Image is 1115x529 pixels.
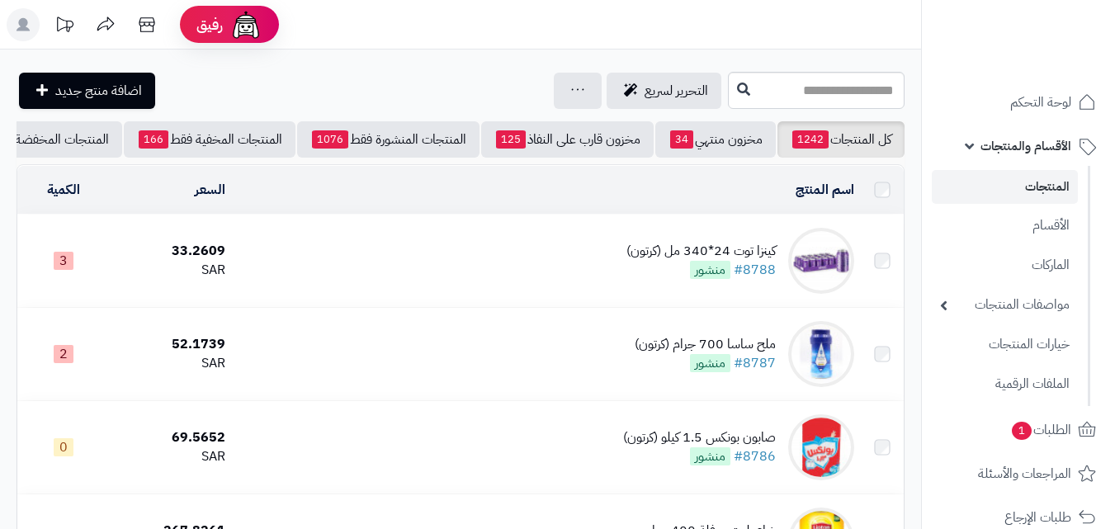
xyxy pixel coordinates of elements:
span: طلبات الإرجاع [1004,506,1071,529]
span: منشور [690,447,730,465]
span: 1242 [792,130,829,149]
span: 1076 [312,130,348,149]
a: #8788 [734,260,776,280]
div: صابون بونكس 1.5 كيلو (كرتون) [623,428,776,447]
span: رفيق [196,15,223,35]
a: مخزون منتهي34 [655,121,776,158]
a: الطلبات1 [932,410,1105,450]
span: لوحة التحكم [1010,91,1071,114]
div: 33.2609 [116,242,225,261]
span: منشور [690,354,730,372]
span: 0 [54,438,73,456]
span: 34 [670,130,693,149]
span: التحرير لسريع [645,81,708,101]
div: كينزا توت 24*340 مل (كرتون) [626,242,776,261]
div: 52.1739 [116,335,225,354]
div: SAR [116,354,225,373]
span: 2 [54,345,73,363]
span: 3 [54,252,73,270]
a: لوحة التحكم [932,83,1105,122]
span: المراجعات والأسئلة [978,462,1071,485]
a: التحرير لسريع [607,73,721,109]
a: المنتجات [932,170,1078,204]
span: اضافة منتج جديد [55,81,142,101]
a: المراجعات والأسئلة [932,454,1105,494]
a: اضافة منتج جديد [19,73,155,109]
div: 69.5652 [116,428,225,447]
img: صابون بونكس 1.5 كيلو (كرتون) [788,414,854,480]
a: خيارات المنتجات [932,327,1078,362]
a: كل المنتجات1242 [777,121,905,158]
span: 1 [1011,421,1032,441]
a: المنتجات المخفية فقط166 [124,121,295,158]
span: 125 [496,130,526,149]
span: 166 [139,130,168,149]
span: الأقسام والمنتجات [980,135,1071,158]
img: ملح ساسا 700 جرام (كرتون) [788,321,854,387]
a: مخزون قارب على النفاذ125 [481,121,654,158]
img: logo-2.png [1003,12,1099,47]
img: ai-face.png [229,8,262,41]
img: كينزا توت 24*340 مل (كرتون) [788,228,854,294]
a: تحديثات المنصة [44,8,85,45]
div: SAR [116,447,225,466]
a: الكمية [47,180,80,200]
a: الملفات الرقمية [932,366,1078,402]
a: #8786 [734,446,776,466]
a: الأقسام [932,208,1078,243]
a: السعر [195,180,225,200]
span: منشور [690,261,730,279]
a: المنتجات المنشورة فقط1076 [297,121,480,158]
div: ملح ساسا 700 جرام (كرتون) [635,335,776,354]
a: اسم المنتج [796,180,854,200]
a: #8787 [734,353,776,373]
span: الطلبات [1010,418,1071,442]
div: SAR [116,261,225,280]
a: مواصفات المنتجات [932,287,1078,323]
a: الماركات [932,248,1078,283]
